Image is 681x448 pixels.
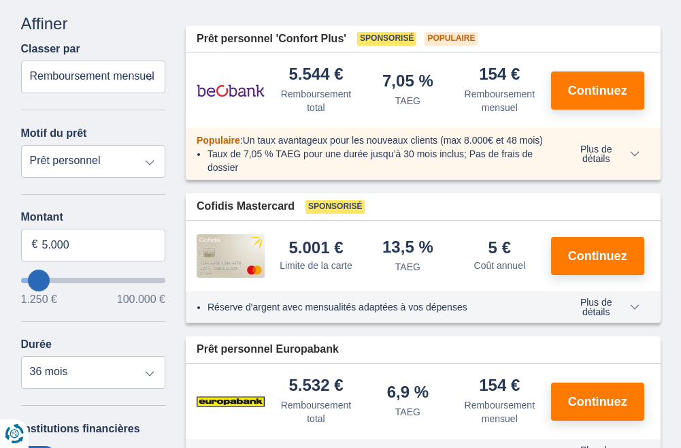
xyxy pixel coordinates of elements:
button: Plus de détails [555,297,650,317]
div: TAEG [395,94,420,108]
img: pret personnel Cofidis CC [197,234,265,278]
div: 13,5 % [382,239,433,257]
label: Classer par [21,43,80,55]
span: Populaire [197,135,240,146]
span: Cofidis Mastercard [197,199,295,214]
span: Prêt personnel 'Confort Plus' [197,31,346,47]
div: 5 € [488,240,511,256]
button: Continuez [551,71,644,110]
span: Un taux avantageux pour les nouveaux clients (max 8.000€ et 48 mois) [243,135,543,146]
span: Continuez [568,396,627,408]
span: Sponsorisé [305,200,365,214]
span: 100.000 € [117,294,165,305]
img: pret personnel Beobank [197,74,265,108]
span: Prêt personnel Europabank [197,342,339,357]
div: Remboursement mensuel [459,87,540,114]
span: Sponsorisé [357,32,416,46]
label: Durée [21,338,52,351]
div: 5.532 € [288,377,343,396]
input: wantToBorrow [21,278,166,283]
div: Coût annuel [474,259,526,272]
span: Plus de détails [565,144,640,163]
div: 5.544 € [288,66,343,84]
img: pret personnel Europabank [197,385,265,419]
div: Remboursement total [276,87,356,114]
label: Motif du prêt [21,127,87,140]
span: Plus de détails [565,298,640,317]
div: TAEG [395,405,420,419]
button: Continuez [551,237,644,275]
span: € [32,237,38,253]
button: Continuez [551,383,644,421]
div: TAEG [395,260,420,274]
div: Limite de la carte [280,259,352,272]
div: 154 € [479,377,520,396]
li: Taux de 7,05 % TAEG pour une durée jusqu’à 30 mois inclus; Pas de frais de dossier [207,147,544,174]
li: Réserve d'argent avec mensualités adaptées à vos dépenses [207,300,544,314]
span: Populaire [425,32,478,46]
label: Institutions financières [21,423,140,435]
div: Remboursement mensuel [459,398,540,426]
span: Continuez [568,84,627,97]
div: 6,9 % [387,384,429,402]
label: Montant [21,211,166,223]
div: Affiner [21,12,166,35]
span: 1.250 € [21,294,57,305]
div: 154 € [479,66,520,84]
div: Remboursement total [276,398,356,426]
div: 5.001 € [288,240,343,256]
button: Plus de détails [555,144,650,164]
span: Continuez [568,250,627,262]
div: 7,05 % [382,73,433,91]
div: : [186,133,555,147]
